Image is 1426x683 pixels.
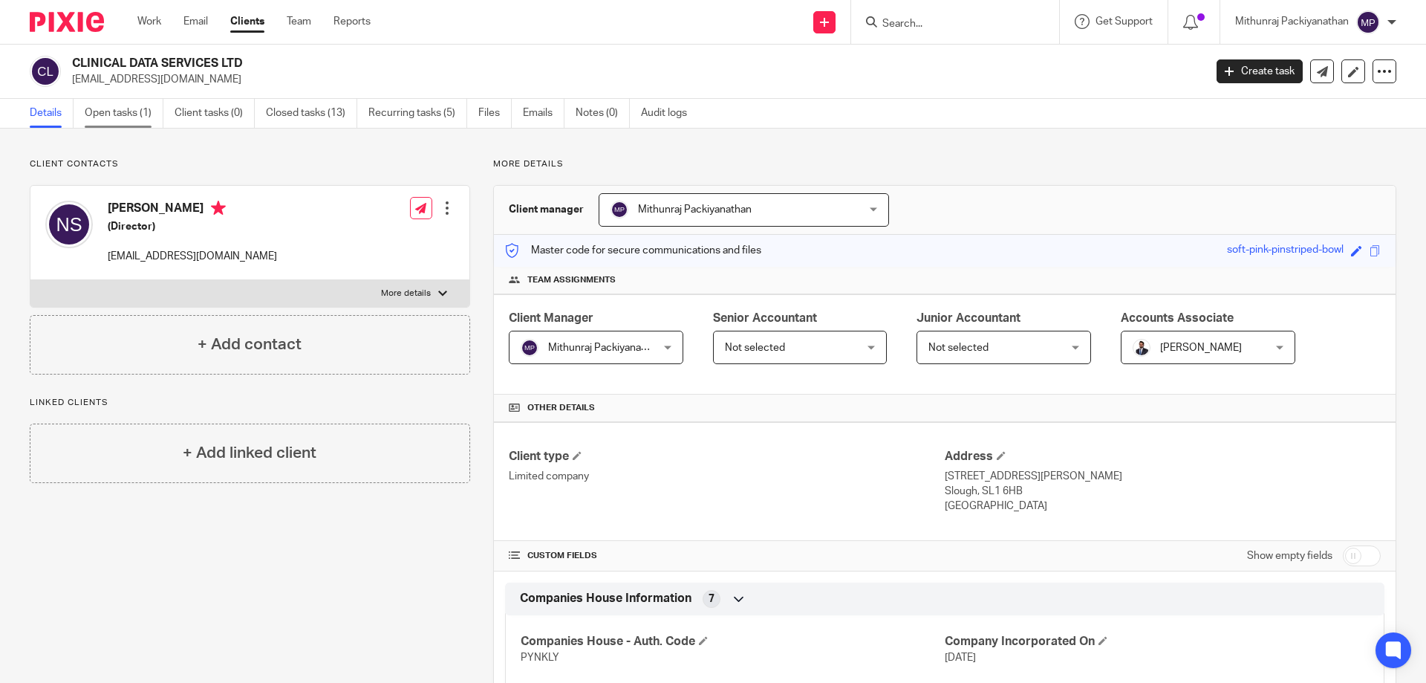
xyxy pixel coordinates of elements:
[30,99,74,128] a: Details
[266,99,357,128] a: Closed tasks (13)
[945,653,976,663] span: [DATE]
[709,592,714,606] span: 7
[30,397,470,409] p: Linked clients
[45,201,93,248] img: svg%3E
[641,99,698,128] a: Audit logs
[1247,548,1332,563] label: Show empty fields
[1121,312,1234,324] span: Accounts Associate
[85,99,163,128] a: Open tasks (1)
[30,12,104,32] img: Pixie
[1227,242,1344,259] div: soft-pink-pinstriped-bowl
[108,219,277,234] h5: (Director)
[1095,16,1153,27] span: Get Support
[945,634,1369,650] h4: Company Incorporated On
[713,312,817,324] span: Senior Accountant
[1356,10,1380,34] img: svg%3E
[527,402,595,414] span: Other details
[230,14,264,29] a: Clients
[198,333,302,356] h4: + Add contact
[175,99,255,128] a: Client tasks (0)
[333,14,371,29] a: Reports
[521,634,945,650] h4: Companies House - Auth. Code
[211,201,226,216] i: Primary
[917,312,1020,324] span: Junior Accountant
[381,288,431,300] p: More details
[945,484,1381,499] p: Slough, SL1 6HB
[509,202,584,217] h3: Client manager
[945,499,1381,514] p: [GEOGRAPHIC_DATA]
[478,99,512,128] a: Files
[108,249,277,264] p: [EMAIL_ADDRESS][DOMAIN_NAME]
[945,449,1381,464] h4: Address
[108,201,277,219] h4: [PERSON_NAME]
[520,591,691,606] span: Companies House Information
[523,99,564,128] a: Emails
[137,14,161,29] a: Work
[548,343,662,353] span: Mithunraj Packiyanathan
[1160,343,1242,353] span: [PERSON_NAME]
[527,274,616,286] span: Team assignments
[30,56,61,87] img: svg%3E
[521,653,559,663] span: PYNKLY
[611,201,628,219] img: svg%3E
[1133,339,1150,357] img: _MG_2399_1.jpg
[509,449,945,464] h4: Client type
[72,56,970,71] h2: CLINICAL DATA SERVICES LTD
[509,312,593,324] span: Client Manager
[72,72,1194,87] p: [EMAIL_ADDRESS][DOMAIN_NAME]
[725,343,785,353] span: Not selected
[1217,59,1303,83] a: Create task
[287,14,311,29] a: Team
[521,339,538,357] img: svg%3E
[509,469,945,484] p: Limited company
[368,99,467,128] a: Recurring tasks (5)
[576,99,630,128] a: Notes (0)
[183,14,208,29] a: Email
[505,243,761,258] p: Master code for secure communications and files
[881,18,1015,31] input: Search
[509,550,945,562] h4: CUSTOM FIELDS
[1235,14,1349,29] p: Mithunraj Packiyanathan
[30,158,470,170] p: Client contacts
[183,441,316,464] h4: + Add linked client
[945,469,1381,484] p: [STREET_ADDRESS][PERSON_NAME]
[928,343,989,353] span: Not selected
[493,158,1396,170] p: More details
[638,204,752,215] span: Mithunraj Packiyanathan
